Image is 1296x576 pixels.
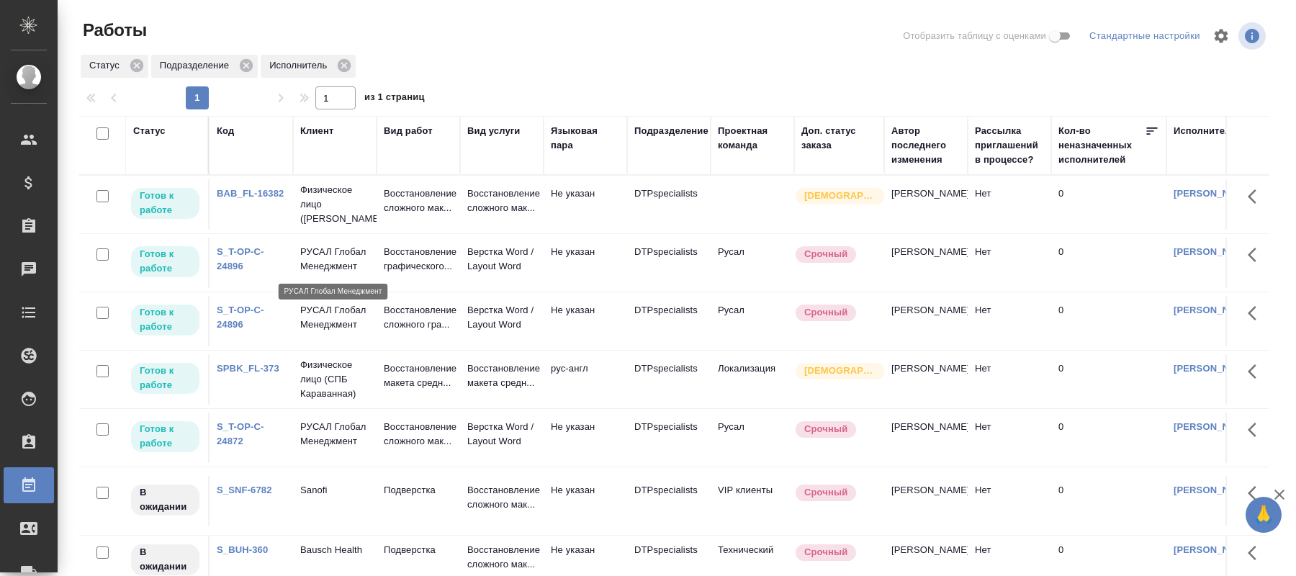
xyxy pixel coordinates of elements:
span: 🙏 [1251,500,1276,530]
td: Не указан [544,476,627,526]
td: рус-англ [544,354,627,405]
p: Подверстка [384,483,453,498]
a: S_BUH-360 [217,544,268,555]
td: Нет [968,354,1051,405]
p: Подверстка [384,543,453,557]
td: DTPspecialists [627,476,711,526]
span: Работы [79,19,147,42]
p: Готов к работе [140,422,191,451]
button: Здесь прячутся важные кнопки [1239,296,1274,330]
p: Срочный [804,305,847,320]
td: Русал [711,296,794,346]
p: Статус [89,58,125,73]
td: [PERSON_NAME] [884,179,968,230]
p: Готов к работе [140,305,191,334]
div: Код [217,124,234,138]
p: Готов к работе [140,247,191,276]
td: Нет [968,179,1051,230]
td: [PERSON_NAME] [884,354,968,405]
button: Здесь прячутся важные кнопки [1239,238,1274,272]
p: Срочный [804,545,847,559]
td: 0 [1051,238,1166,288]
p: В ожидании [140,545,191,574]
td: DTPspecialists [627,238,711,288]
td: 0 [1051,179,1166,230]
td: [PERSON_NAME] [884,476,968,526]
td: Не указан [544,238,627,288]
td: DTPspecialists [627,413,711,463]
a: SPBK_FL-373 [217,363,279,374]
div: Статус [133,124,166,138]
div: Исполнитель [261,55,356,78]
a: [PERSON_NAME] [1174,246,1254,257]
p: Восстановление сложного мак... [467,186,536,215]
p: Восстановление сложного мак... [384,186,453,215]
p: Sanofi [300,483,369,498]
p: Восстановление сложного мак... [467,483,536,512]
td: Русал [711,413,794,463]
p: Физическое лицо ([PERSON_NAME]) [300,183,369,226]
div: Кол-во неназначенных исполнителей [1058,124,1145,167]
p: Восстановление макета средн... [467,361,536,390]
p: Исполнитель [269,58,332,73]
td: 0 [1051,413,1166,463]
p: Верстка Word / Layout Word [467,303,536,332]
a: [PERSON_NAME] [1174,188,1254,199]
td: Локализация [711,354,794,405]
a: [PERSON_NAME] [1174,421,1254,432]
p: Физическое лицо (СПБ Караванная) [300,358,369,401]
p: Восстановление сложного мак... [467,543,536,572]
a: S_T-OP-C-24872 [217,421,264,446]
td: [PERSON_NAME] [884,296,968,346]
a: [PERSON_NAME] [1174,305,1254,315]
td: Нет [968,296,1051,346]
div: Клиент [300,124,333,138]
a: S_T-OP-C-24896 [217,246,264,271]
div: Подразделение [151,55,258,78]
td: DTPspecialists [627,354,711,405]
p: Верстка Word / Layout Word [467,420,536,449]
div: Автор последнего изменения [891,124,960,167]
td: VIP клиенты [711,476,794,526]
div: Исполнитель может приступить к работе [130,420,201,454]
p: [DEMOGRAPHIC_DATA] [804,364,876,378]
div: Исполнитель может приступить к работе [130,186,201,220]
div: Вид работ [384,124,433,138]
p: Верстка Word / Layout Word [467,245,536,274]
td: DTPspecialists [627,296,711,346]
td: Не указан [544,413,627,463]
p: В ожидании [140,485,191,514]
div: Языковая пара [551,124,620,153]
a: S_T-OP-C-24896 [217,305,264,330]
td: Нет [968,476,1051,526]
a: S_SNF-6782 [217,485,272,495]
td: 0 [1051,476,1166,526]
p: Подразделение [160,58,234,73]
a: [PERSON_NAME] [1174,363,1254,374]
p: РУСАЛ Глобал Менеджмент [300,420,369,449]
td: DTPspecialists [627,179,711,230]
td: 0 [1051,354,1166,405]
button: Здесь прячутся важные кнопки [1239,476,1274,510]
td: [PERSON_NAME] [884,413,968,463]
div: Вид услуги [467,124,521,138]
button: Здесь прячутся важные кнопки [1239,536,1274,570]
p: Восстановление сложного мак... [384,420,453,449]
p: РУСАЛ Глобал Менеджмент [300,303,369,332]
div: Проектная команда [718,124,787,153]
p: Восстановление графического... [384,245,453,274]
td: 0 [1051,296,1166,346]
a: [PERSON_NAME] [1174,544,1254,555]
span: из 1 страниц [364,89,425,109]
a: [PERSON_NAME] [1174,485,1254,495]
p: Срочный [804,247,847,261]
td: Нет [968,238,1051,288]
span: Посмотреть информацию [1238,22,1269,50]
div: Исполнитель [1174,124,1237,138]
p: Восстановление макета средн... [384,361,453,390]
td: Нет [968,413,1051,463]
a: BAB_FL-16382 [217,188,284,199]
p: РУСАЛ Глобал Менеджмент [300,245,369,274]
p: Готов к работе [140,189,191,217]
div: Доп. статус заказа [801,124,877,153]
